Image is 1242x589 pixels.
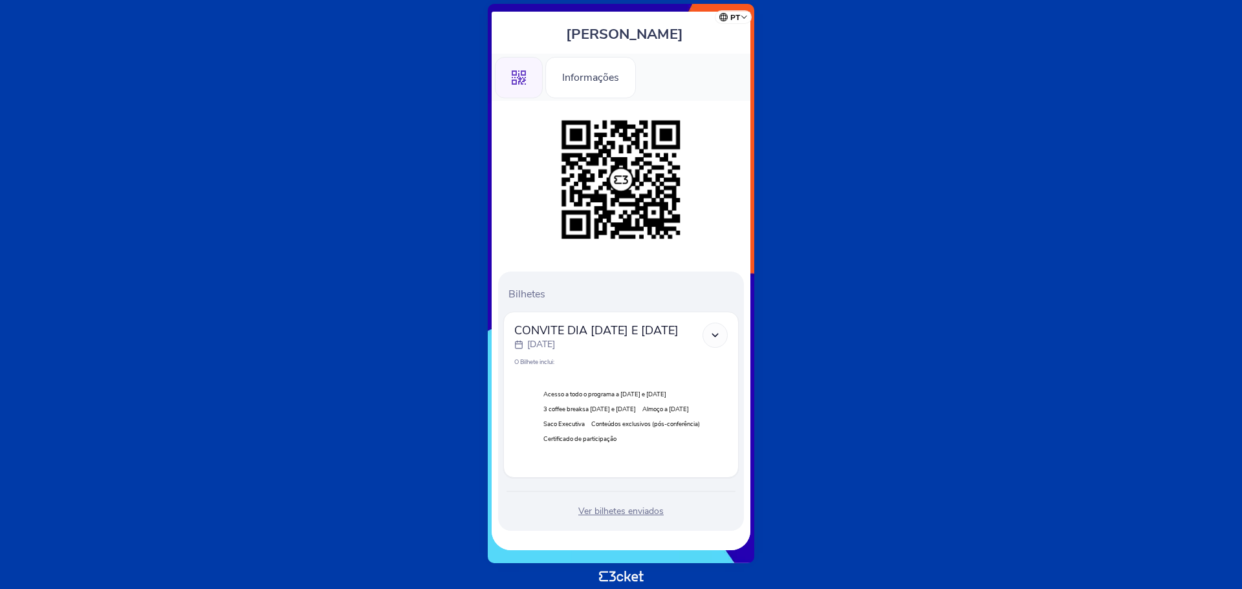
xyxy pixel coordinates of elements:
[642,405,689,413] li: Almoço a [DATE]
[514,323,679,338] span: CONVITE DIA [DATE] E [DATE]
[543,420,585,428] li: Saco Executiva
[508,287,739,301] p: Bilhetes
[503,505,739,518] div: Ver bilhetes enviados
[555,114,687,246] img: 8eb31c6576a1484e84317b409b075c4a.png
[545,57,636,98] div: Informações
[591,420,700,428] li: Conteúdos exclusivos (pós-conferência)
[585,405,636,413] span: a [DATE] e [DATE]
[543,434,616,443] li: Certificado de participação
[543,405,636,413] li: 3 coffee breaks
[527,338,555,351] p: [DATE]
[566,25,683,44] span: [PERSON_NAME]
[545,69,636,83] a: Informações
[514,358,728,366] p: O Bilhete inclui:
[543,390,666,398] li: Acesso a todo o programa a [DATE] e [DATE]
